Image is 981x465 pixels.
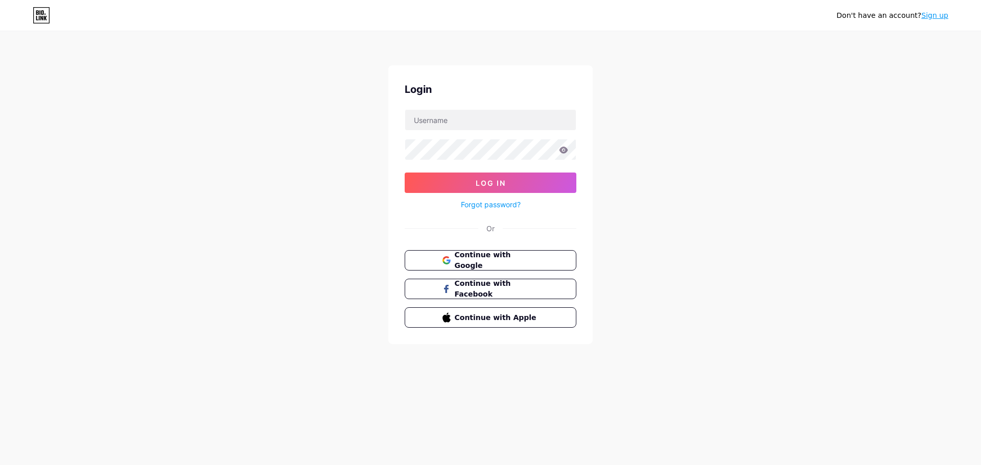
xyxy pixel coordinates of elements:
[461,199,521,210] a: Forgot password?
[476,179,506,187] span: Log In
[455,250,539,271] span: Continue with Google
[455,312,539,323] span: Continue with Apple
[405,307,576,328] button: Continue with Apple
[486,223,495,234] div: Or
[405,173,576,193] button: Log In
[405,279,576,299] button: Continue with Facebook
[921,11,948,19] a: Sign up
[405,82,576,97] div: Login
[405,110,576,130] input: Username
[836,10,948,21] div: Don't have an account?
[405,250,576,271] button: Continue with Google
[455,278,539,300] span: Continue with Facebook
